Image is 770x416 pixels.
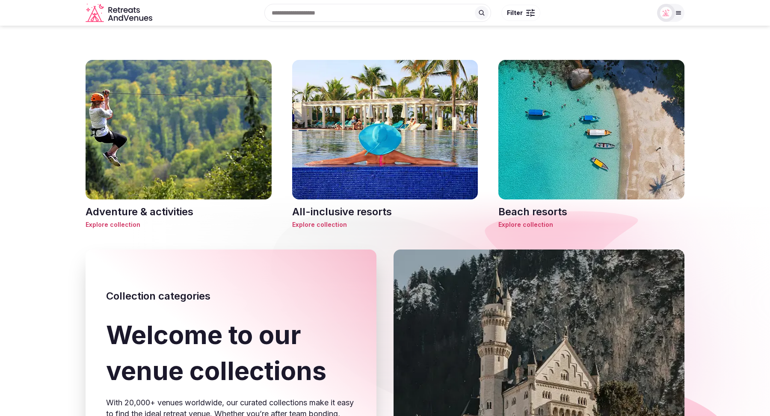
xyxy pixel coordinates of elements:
h3: All-inclusive resorts [292,205,478,219]
span: Explore collection [498,220,684,229]
svg: Retreats and Venues company logo [86,3,154,23]
a: All-inclusive resortsAll-inclusive resortsExplore collection [292,60,478,229]
a: Adventure & activitiesAdventure & activitiesExplore collection [86,60,272,229]
h1: Welcome to our venue collections [106,317,356,389]
h2: Collection categories [106,289,356,303]
h3: Adventure & activities [86,205,272,219]
img: All-inclusive resorts [292,60,478,199]
a: Visit the homepage [86,3,154,23]
img: Matt Grant Oakes [660,7,672,19]
span: Explore collection [292,220,478,229]
button: Filter [501,5,540,21]
img: Beach resorts [498,60,684,199]
span: Explore collection [86,220,272,229]
h3: Beach resorts [498,205,684,219]
span: Filter [507,9,523,17]
img: Adventure & activities [86,60,272,199]
a: Beach resortsBeach resortsExplore collection [498,60,684,229]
